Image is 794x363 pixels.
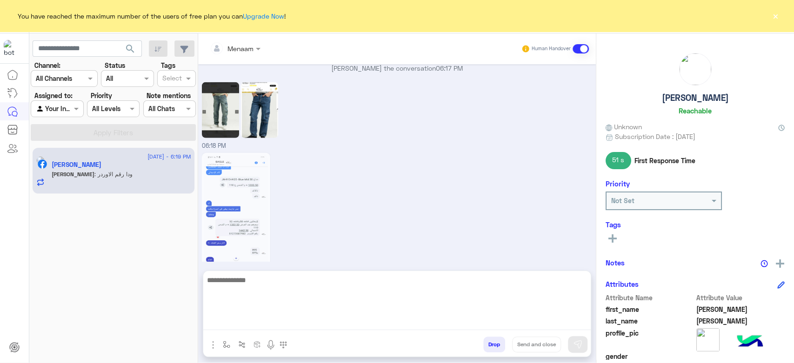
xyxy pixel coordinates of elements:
small: Human Handover [532,45,571,53]
span: You have reached the maximum number of the users of free plan you can ! [18,11,286,21]
span: last_name [606,316,694,326]
img: 541728957_1461180074987573_2582931541162994334_n.jpg [204,155,268,268]
img: send message [573,340,582,349]
label: Tags [161,60,175,70]
button: select flow [219,337,234,352]
span: 06:17 PM [436,64,463,72]
span: Unknown [606,122,642,132]
img: Trigger scenario [238,341,246,348]
button: Drop [483,337,505,352]
h6: Reachable [679,106,712,115]
button: × [771,11,780,20]
img: picture [680,53,711,85]
h6: Tags [606,220,785,229]
img: add [776,259,784,268]
span: صلاح [696,316,785,326]
button: Apply Filters [31,124,196,141]
label: Priority [91,91,112,100]
img: hulul-logo.png [734,326,766,358]
span: ودا رقم الاوردر [94,171,133,178]
img: picture [696,328,720,351]
p: [PERSON_NAME] the conversation [202,63,593,73]
h6: Attributes [606,280,639,288]
span: [DATE] - 6:19 PM [147,152,191,161]
img: picture [36,156,45,165]
div: Select [161,73,182,85]
img: Image [241,82,278,138]
img: notes [761,260,768,267]
span: first_name [606,304,694,314]
span: profile_pic [606,328,694,350]
span: gender [606,351,694,361]
label: Status [105,60,125,70]
img: Facebook [38,159,47,169]
h5: احمد صلاح [52,161,101,169]
button: create order [250,337,265,352]
span: search [125,43,136,54]
span: null [696,351,785,361]
label: Assigned to: [34,91,73,100]
h5: [PERSON_NAME] [662,92,729,103]
label: Channel: [34,60,60,70]
span: First Response Time [634,156,695,165]
span: [PERSON_NAME] [52,171,94,178]
h6: Notes [606,258,625,267]
label: Note mentions [147,91,191,100]
span: 06:18 PM [202,142,226,149]
img: create order [254,341,261,348]
span: 51 s [606,152,631,169]
button: search [119,40,142,60]
h6: Priority [606,179,630,188]
button: Trigger scenario [234,337,250,352]
span: Attribute Value [696,293,785,303]
span: Subscription Date : [DATE] [615,132,695,141]
a: Upgrade Now [243,12,284,20]
img: select flow [223,341,230,348]
img: send voice note [265,339,276,350]
img: send attachment [207,339,219,350]
span: احمد [696,304,785,314]
img: make a call [280,341,287,349]
span: Attribute Name [606,293,694,303]
button: Send and close [512,337,561,352]
img: Image [202,82,239,138]
img: 713415422032625 [4,40,20,57]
